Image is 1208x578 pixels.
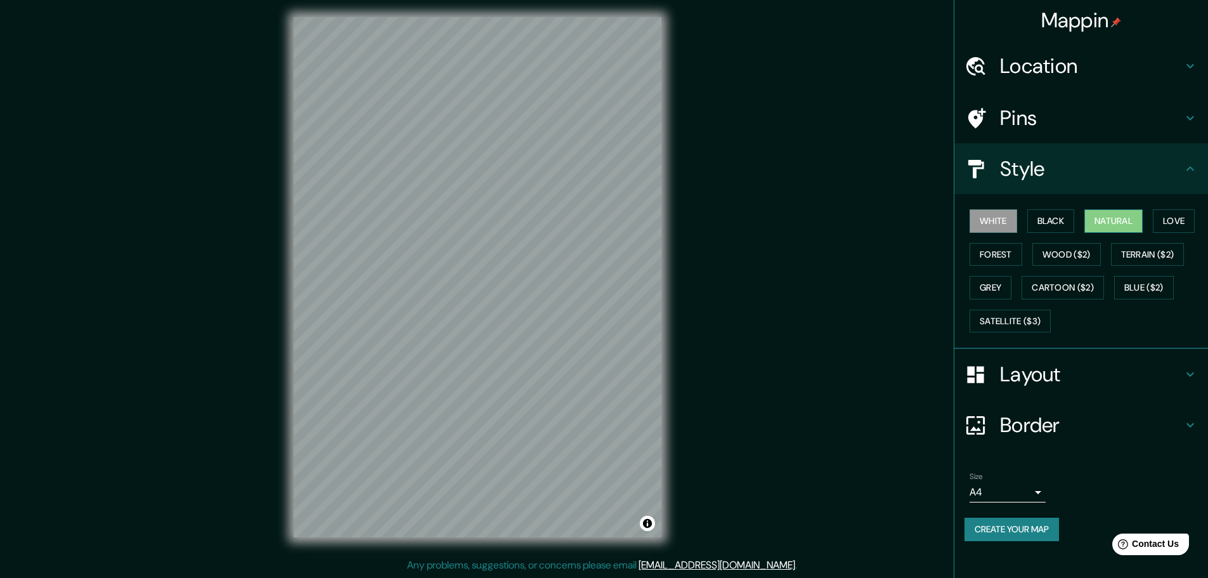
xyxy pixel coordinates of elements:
[970,471,983,482] label: Size
[970,310,1051,333] button: Satellite ($3)
[954,400,1208,450] div: Border
[1000,53,1183,79] h4: Location
[1000,412,1183,438] h4: Border
[1084,209,1143,233] button: Natural
[799,558,802,573] div: .
[964,518,1059,541] button: Create your map
[954,349,1208,400] div: Layout
[970,276,1011,299] button: Grey
[1041,8,1122,33] h4: Mappin
[407,558,797,573] p: Any problems, suggestions, or concerns please email .
[294,17,661,537] canvas: Map
[1153,209,1195,233] button: Love
[1022,276,1104,299] button: Cartoon ($2)
[1032,243,1101,266] button: Wood ($2)
[1000,105,1183,131] h4: Pins
[797,558,799,573] div: .
[970,482,1046,502] div: A4
[954,93,1208,143] div: Pins
[1111,17,1121,27] img: pin-icon.png
[1114,276,1174,299] button: Blue ($2)
[970,209,1017,233] button: White
[1111,243,1185,266] button: Terrain ($2)
[970,243,1022,266] button: Forest
[954,143,1208,194] div: Style
[1095,529,1194,564] iframe: Help widget launcher
[640,516,655,531] button: Toggle attribution
[1000,362,1183,387] h4: Layout
[954,41,1208,91] div: Location
[1000,156,1183,181] h4: Style
[1027,209,1075,233] button: Black
[639,558,795,572] a: [EMAIL_ADDRESS][DOMAIN_NAME]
